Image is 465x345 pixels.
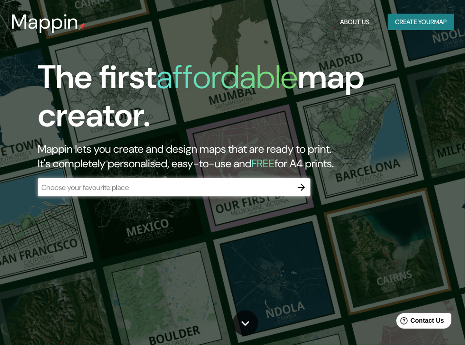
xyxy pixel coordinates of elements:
[11,10,79,34] h3: Mappin
[336,14,373,30] button: About Us
[388,14,454,30] button: Create yourmap
[38,142,410,171] h2: Mappin lets you create and design maps that are ready to print. It's completely personalised, eas...
[38,58,410,142] h1: The first map creator.
[251,156,275,170] h5: FREE
[79,23,86,30] img: mappin-pin
[384,310,455,335] iframe: Help widget launcher
[156,56,298,98] h1: affordable
[38,182,292,193] input: Choose your favourite place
